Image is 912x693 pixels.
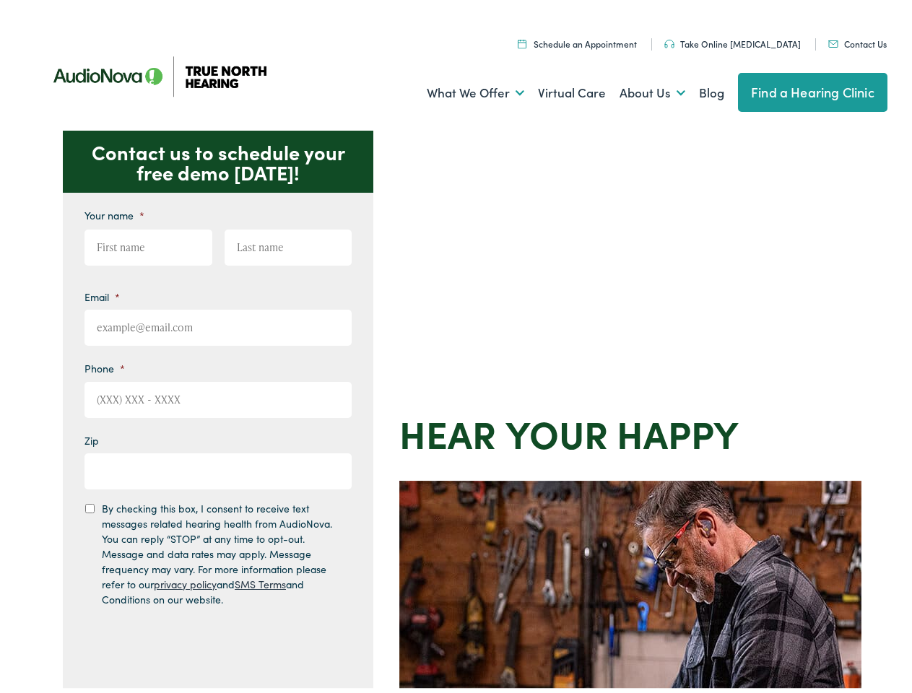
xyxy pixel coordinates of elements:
a: privacy policy [154,572,217,587]
label: Zip [84,430,99,443]
input: First name [84,225,212,261]
img: Headphones icon in color code ffb348 [664,35,674,44]
label: By checking this box, I consent to receive text messages related hearing health from AudioNova. Y... [102,497,339,603]
strong: Hear [399,402,496,455]
input: example@email.com [84,305,352,341]
img: Icon symbolizing a calendar in color code ffb348 [518,35,526,44]
label: Your name [84,204,144,217]
a: SMS Terms [235,572,286,587]
a: Schedule an Appointment [518,33,637,45]
a: Virtual Care [538,62,606,115]
a: What We Offer [427,62,524,115]
img: Mail icon in color code ffb348, used for communication purposes [828,36,838,43]
p: Contact us to schedule your free demo [DATE]! [63,126,373,188]
label: Email [84,286,120,299]
input: (XXX) XXX - XXXX [84,378,352,414]
a: Contact Us [828,33,887,45]
a: Blog [699,62,724,115]
a: About Us [620,62,685,115]
a: Find a Hearing Clinic [738,69,887,108]
a: Take Online [MEDICAL_DATA] [664,33,801,45]
input: Last name [225,225,352,261]
label: Phone [84,357,125,370]
strong: your Happy [505,402,739,455]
